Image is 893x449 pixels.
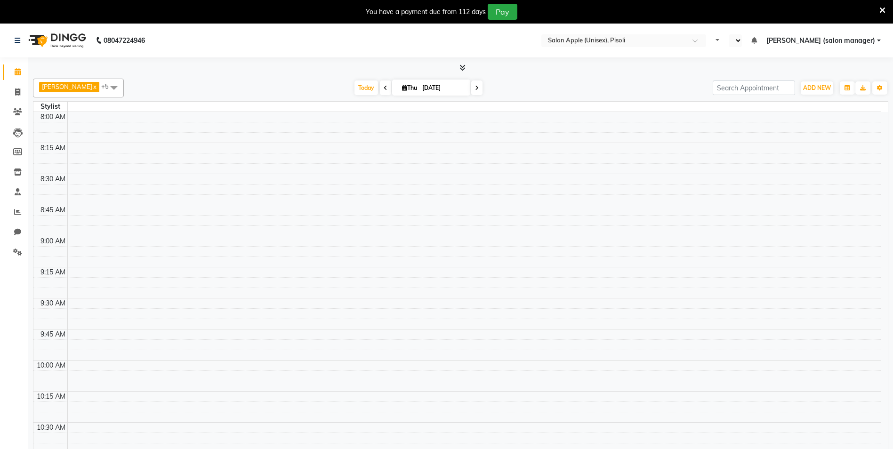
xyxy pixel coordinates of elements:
[400,84,419,91] span: Thu
[42,83,92,90] span: [PERSON_NAME]
[39,205,67,215] div: 8:45 AM
[35,423,67,433] div: 10:30 AM
[488,4,517,20] button: Pay
[39,174,67,184] div: 8:30 AM
[713,80,795,95] input: Search Appointment
[354,80,378,95] span: Today
[39,298,67,308] div: 9:30 AM
[35,392,67,401] div: 10:15 AM
[39,267,67,277] div: 9:15 AM
[419,81,467,95] input: 2025-09-04
[24,27,88,54] img: logo
[366,7,486,17] div: You have a payment due from 112 days
[801,81,833,95] button: ADD NEW
[39,236,67,246] div: 9:00 AM
[39,112,67,122] div: 8:00 AM
[39,329,67,339] div: 9:45 AM
[104,27,145,54] b: 08047224946
[33,102,67,112] div: Stylist
[39,143,67,153] div: 8:15 AM
[803,84,831,91] span: ADD NEW
[92,83,97,90] a: x
[766,36,875,46] span: [PERSON_NAME] (salon manager)
[35,361,67,370] div: 10:00 AM
[101,82,116,90] span: +5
